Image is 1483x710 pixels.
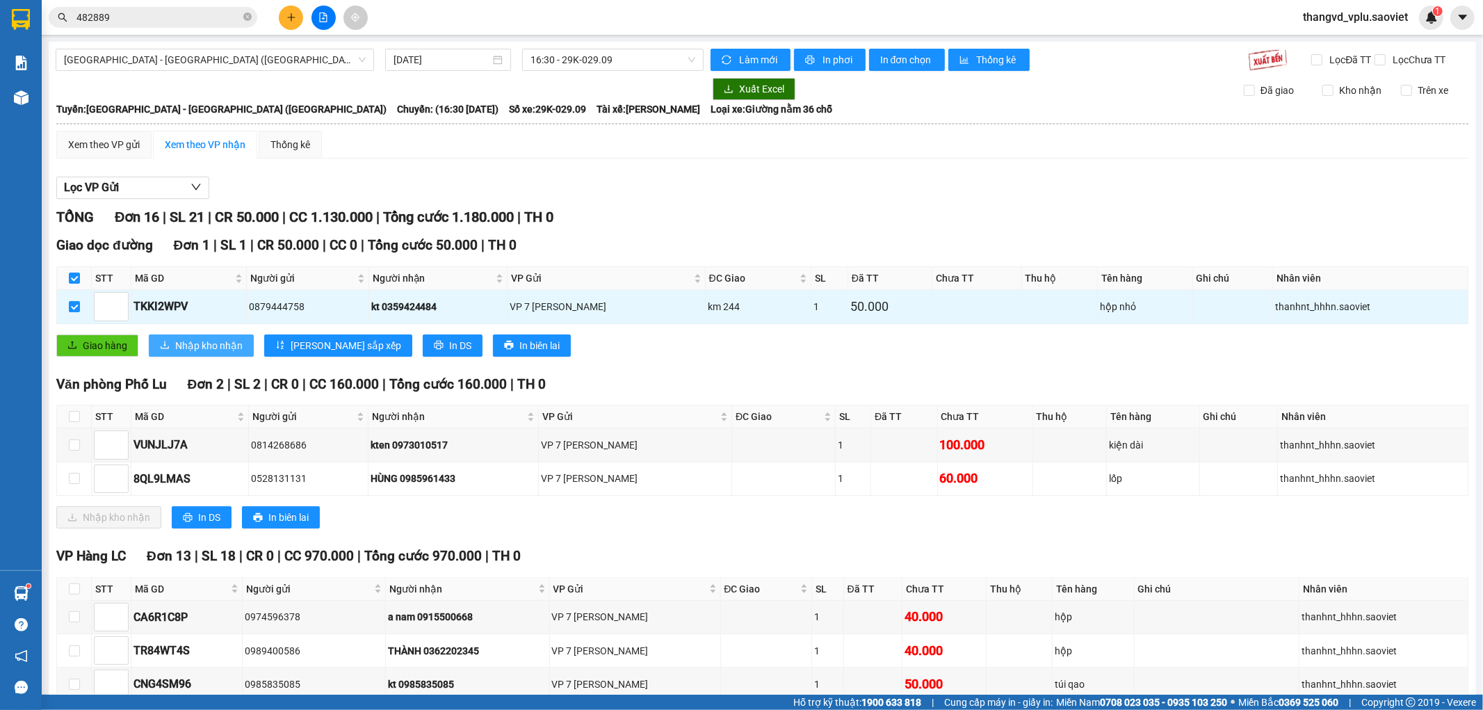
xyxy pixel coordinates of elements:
td: VP 7 Phạm Văn Đồng [550,634,721,668]
div: 0879444758 [249,299,366,314]
span: Người nhận [372,409,525,424]
td: CNG4SM96 [131,668,243,701]
button: In đơn chọn [869,49,945,71]
div: a nam 0915500668 [388,609,547,624]
span: In biên lai [519,338,560,353]
span: Thống kê [977,52,1019,67]
span: Hỗ trợ kỹ thuật: [793,695,921,710]
div: 40.000 [905,641,984,661]
span: CR 0 [246,548,274,564]
th: Nhân viên [1299,578,1468,601]
span: | [376,209,380,225]
span: Tài xế: [PERSON_NAME] [597,102,700,117]
span: | [323,237,326,253]
span: | [282,209,286,225]
button: uploadGiao hàng [56,334,138,357]
span: down [191,181,202,193]
span: | [227,376,231,392]
div: thanhnt_hhhn.saoviet [1302,609,1466,624]
span: VP Gửi [511,271,691,286]
span: | [239,548,243,564]
img: logo.jpg [8,11,77,81]
span: sort-ascending [275,340,285,351]
td: VP 7 Phạm Văn Đồng [508,290,706,323]
div: thanhnt_hhhn.saoviet [1302,677,1466,692]
span: ĐC Giao [709,271,797,286]
span: ĐC Giao [724,581,798,597]
div: thanhnt_hhhn.saoviet [1280,471,1466,486]
span: question-circle [15,618,28,631]
div: kten 0973010517 [371,437,537,453]
span: Tổng cước 50.000 [368,237,478,253]
th: Đã TT [848,267,932,290]
div: thanhnt_hhhn.saoviet [1275,299,1466,314]
div: Thống kê [270,137,310,152]
span: [PERSON_NAME] sắp xếp [291,338,401,353]
th: Thu hộ [1022,267,1098,290]
span: Người nhận [373,271,493,286]
span: Lọc Chưa TT [1388,52,1448,67]
span: Giao hàng [83,338,127,353]
span: Lọc Đã TT [1324,52,1374,67]
div: túi qao [1055,677,1132,692]
b: Sao Việt [84,33,170,56]
span: Đơn 13 [147,548,191,564]
img: icon-new-feature [1425,11,1438,24]
div: 1 [813,299,845,314]
div: 50.000 [905,675,984,694]
td: CA6R1C8P [131,601,243,634]
div: 1 [838,471,868,486]
th: Ghi chú [1193,267,1273,290]
div: HÙNG 0985961433 [371,471,537,486]
span: VP Hàng LC [56,548,126,564]
span: search [58,13,67,22]
span: | [250,237,254,253]
span: download [160,340,170,351]
button: file-add [311,6,336,30]
span: | [163,209,166,225]
span: SL 2 [234,376,261,392]
div: lốp [1109,471,1197,486]
span: Kho nhận [1334,83,1387,98]
span: ĐC Giao [736,409,821,424]
span: TH 0 [492,548,521,564]
span: Mã GD [135,409,234,424]
button: downloadNhập kho nhận [56,506,161,529]
div: 0989400586 [245,643,383,659]
span: | [208,209,211,225]
span: printer [805,55,817,66]
span: 16:30 - 29K-029.09 [530,49,695,70]
button: plus [279,6,303,30]
button: printerIn phơi [794,49,866,71]
th: Ghi chú [1135,578,1300,601]
strong: 1900 633 818 [861,697,921,708]
span: TỔNG [56,209,94,225]
strong: 0708 023 035 - 0935 103 250 [1100,697,1227,708]
span: In DS [198,510,220,525]
th: Đã TT [871,405,937,428]
div: 100.000 [940,435,1030,455]
span: | [485,548,489,564]
div: hộp nhỏ [1100,299,1190,314]
th: Ghi chú [1200,405,1278,428]
span: CC 160.000 [309,376,379,392]
div: hộp [1055,643,1132,659]
span: Xuất Excel [739,81,784,97]
div: 0528131131 [251,471,365,486]
span: Người gửi [246,581,371,597]
span: VP Gửi [542,409,718,424]
span: | [302,376,306,392]
span: Đơn 1 [174,237,211,253]
td: VP 7 Phạm Văn Đồng [550,601,721,634]
button: caret-down [1450,6,1475,30]
div: CA6R1C8P [133,608,240,626]
span: printer [434,340,444,351]
span: caret-down [1457,11,1469,24]
button: printerIn biên lai [493,334,571,357]
span: SL 1 [220,237,247,253]
span: Miền Bắc [1238,695,1338,710]
span: close-circle [243,11,252,24]
span: Văn phòng Phố Lu [56,376,167,392]
button: printerIn DS [423,334,483,357]
div: thanhnt_hhhn.saoviet [1302,643,1466,659]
